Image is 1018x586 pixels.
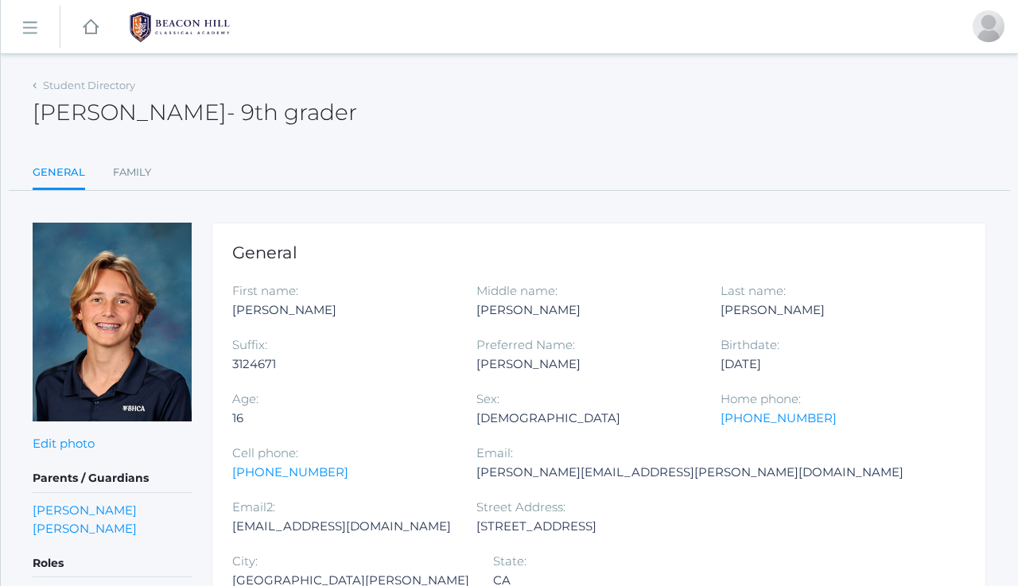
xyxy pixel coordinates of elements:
[232,301,453,320] div: [PERSON_NAME]
[476,355,697,374] div: [PERSON_NAME]
[476,445,513,460] label: Email:
[476,517,697,536] div: [STREET_ADDRESS]
[232,391,258,406] label: Age:
[43,79,135,91] a: Student Directory
[721,283,786,298] label: Last name:
[476,337,575,352] label: Preferred Name:
[33,501,137,519] a: [PERSON_NAME]
[232,409,453,428] div: 16
[232,464,348,479] a: [PHONE_NUMBER]
[33,436,95,451] a: Edit photo
[476,391,499,406] label: Sex:
[33,157,85,191] a: General
[33,465,192,492] h5: Parents / Guardians
[493,553,526,569] label: State:
[232,355,453,374] div: 3124671
[476,409,697,428] div: [DEMOGRAPHIC_DATA]
[33,223,192,421] img: Ethan Hylton
[721,391,801,406] label: Home phone:
[476,283,558,298] label: Middle name:
[973,10,1004,42] div: Jen Hein
[120,7,239,47] img: 1_BHCALogos-05.png
[721,355,941,374] div: [DATE]
[476,301,697,320] div: [PERSON_NAME]
[33,519,137,537] a: [PERSON_NAME]
[721,301,941,320] div: [PERSON_NAME]
[227,99,357,126] span: - 9th grader
[232,553,258,569] label: City:
[476,463,903,482] div: [PERSON_NAME][EMAIL_ADDRESS][PERSON_NAME][DOMAIN_NAME]
[232,517,453,536] div: [EMAIL_ADDRESS][DOMAIN_NAME]
[232,283,298,298] label: First name:
[476,499,565,514] label: Street Address:
[33,550,192,577] h5: Roles
[721,337,779,352] label: Birthdate:
[232,243,966,262] h1: General
[33,100,357,125] h2: [PERSON_NAME]
[232,445,298,460] label: Cell phone:
[232,337,267,352] label: Suffix:
[232,499,275,514] label: Email2:
[113,157,151,188] a: Family
[721,410,837,425] a: [PHONE_NUMBER]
